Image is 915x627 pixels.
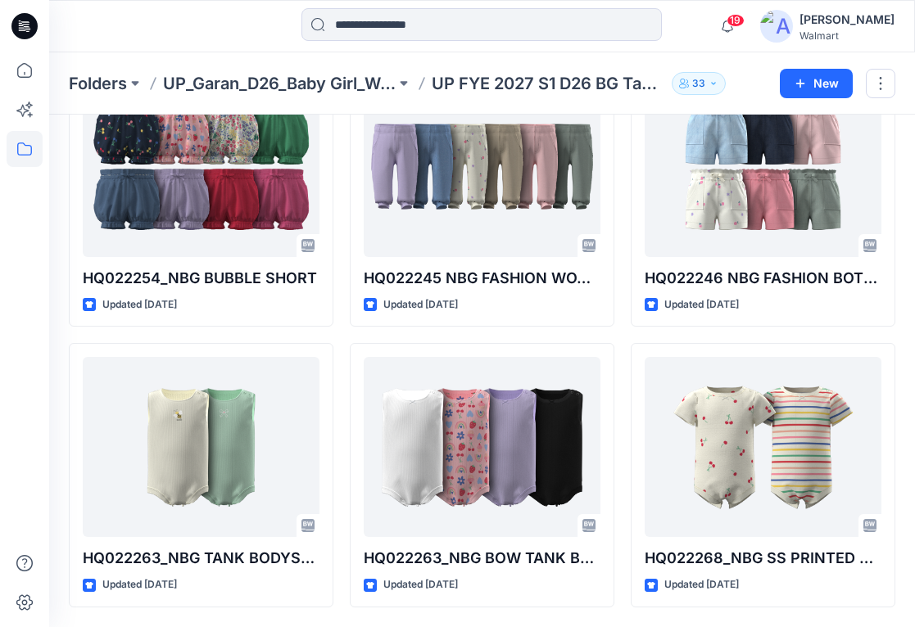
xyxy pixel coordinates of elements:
[383,296,458,313] p: Updated [DATE]
[83,267,319,290] p: HQ022254_NBG BUBBLE SHORT
[664,296,739,313] p: Updated [DATE]
[364,77,600,257] a: HQ022245 NBG FASHION WOVEN JOGGER 1
[364,267,600,290] p: HQ022245 NBG FASHION WOVEN JOGGER 1
[645,547,881,570] p: HQ022268_NBG SS PRINTED PUFF SLEEVE BODYSUIT
[645,267,881,290] p: HQ022246 NBG FASHION BOTTOM
[799,29,895,42] div: Walmart
[83,547,319,570] p: HQ022263_NBG TANK BODYSUIT
[102,296,177,313] p: Updated [DATE]
[664,576,739,593] p: Updated [DATE]
[692,74,705,92] p: 33
[760,10,793,43] img: avatar
[364,547,600,570] p: HQ022263_NBG BOW TANK BODYSUIT
[780,69,853,98] button: New
[727,14,745,27] span: 19
[83,357,319,537] a: HQ022263_NBG TANK BODYSUIT
[799,10,895,29] div: [PERSON_NAME]
[672,72,726,95] button: 33
[364,357,600,537] a: HQ022263_NBG BOW TANK BODYSUIT
[383,576,458,593] p: Updated [DATE]
[645,77,881,257] a: HQ022246 NBG FASHION BOTTOM
[69,72,127,95] a: Folders
[102,576,177,593] p: Updated [DATE]
[83,77,319,257] a: HQ022254_NBG BUBBLE SHORT
[645,357,881,537] a: HQ022268_NBG SS PRINTED PUFF SLEEVE BODYSUIT
[163,72,396,95] a: UP_Garan_D26_Baby Girl_Wonder Nation
[432,72,664,95] p: UP FYE 2027 S1 D26 BG Table Garan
